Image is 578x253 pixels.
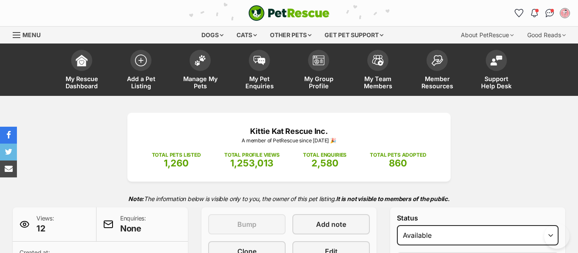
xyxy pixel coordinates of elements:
[264,27,317,44] div: Other pets
[120,223,146,234] span: None
[397,214,559,222] label: Status
[521,27,572,44] div: Good Reads
[431,55,443,66] img: member-resources-icon-8e73f808a243e03378d46382f2149f9095a855e16c252ad45f914b54edf8863c.svg
[152,151,201,159] p: TOTAL PETS LISTED
[63,75,101,90] span: My Rescue Dashboard
[531,9,538,17] img: notifications-46538b983faf8c2785f20acdc204bb7945ddae34d4c08c2a6579f10ce5e182be.svg
[289,46,348,96] a: My Group Profile
[467,46,526,96] a: Support Help Desk
[512,6,572,20] ul: Account quick links
[543,6,556,20] a: Conversations
[122,75,160,90] span: Add a Pet Listing
[336,195,450,202] strong: It is not visible to members of the public.
[36,214,54,234] p: Views:
[490,55,502,65] img: help-desk-icon-fdf02630f3aa405de69fd3d07c3f3aa587a6932b1a1747fa1d2bba05be0121f9.svg
[120,214,146,234] p: Enquiries:
[545,9,554,17] img: chat-41dd97257d64d25036548639549fe6c8038ab92f7586957e7f3b1b290dea8141.svg
[195,27,229,44] div: Dogs
[208,214,286,234] button: Bump
[313,55,325,65] img: group-profile-icon-3fa3cf56718a62981997c0bc7e787c4b2cf8bcc04b72c1350f741eb67cf2f40e.svg
[512,6,526,20] a: Favourites
[303,151,347,159] p: TOTAL ENQUIRIES
[359,75,397,90] span: My Team Members
[135,54,147,66] img: add-pet-listing-icon-0afa8454b4691262ce3f59096e99ab1cd57d4a30225e0717b998d2c9b9846f56.svg
[477,75,515,90] span: Support Help Desk
[544,223,570,249] iframe: Help Scout Beacon - Open
[561,9,569,17] img: Koyna Cortes profile pic
[164,158,189,169] span: 1,260
[248,5,330,21] a: PetRescue
[370,151,426,159] p: TOTAL PETS ADOPTED
[36,223,54,234] span: 12
[140,137,438,144] p: A member of PetRescue since [DATE] 🎉
[171,46,230,96] a: Manage My Pets
[407,46,467,96] a: Member Resources
[300,75,338,90] span: My Group Profile
[348,46,407,96] a: My Team Members
[292,214,370,234] a: Add note
[13,190,565,207] p: The information below is visible only to you, the owner of this pet listing.
[455,27,520,44] div: About PetRescue
[13,27,47,42] a: Menu
[240,75,278,90] span: My Pet Enquiries
[22,31,41,38] span: Menu
[237,219,256,229] span: Bump
[319,27,389,44] div: Get pet support
[389,158,407,169] span: 860
[52,46,111,96] a: My Rescue Dashboard
[316,219,346,229] span: Add note
[248,5,330,21] img: logo-cat-932fe2b9b8326f06289b0f2fb663e598f794de774fb13d1741a6617ecf9a85b4.svg
[230,158,273,169] span: 1,253,013
[111,46,171,96] a: Add a Pet Listing
[528,6,541,20] button: Notifications
[76,54,88,66] img: dashboard-icon-eb2f2d2d3e046f16d808141f083e7271f6b2e854fb5c12c21221c1fb7104beca.svg
[194,55,206,66] img: manage-my-pets-icon-02211641906a0b7f246fdf0571729dbe1e7629f14944591b6c1af311fb30b64b.svg
[140,125,438,137] p: Kittie Kat Rescue Inc.
[231,27,263,44] div: Cats
[224,151,280,159] p: TOTAL PROFILE VIEWS
[253,56,265,65] img: pet-enquiries-icon-7e3ad2cf08bfb03b45e93fb7055b45f3efa6380592205ae92323e6603595dc1f.svg
[558,6,572,20] button: My account
[418,75,456,90] span: Member Resources
[372,55,384,66] img: team-members-icon-5396bd8760b3fe7c0b43da4ab00e1e3bb1a5d9ba89233759b79545d2d3fc5d0d.svg
[128,195,144,202] strong: Note:
[311,158,339,169] span: 2,580
[181,75,219,90] span: Manage My Pets
[230,46,289,96] a: My Pet Enquiries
